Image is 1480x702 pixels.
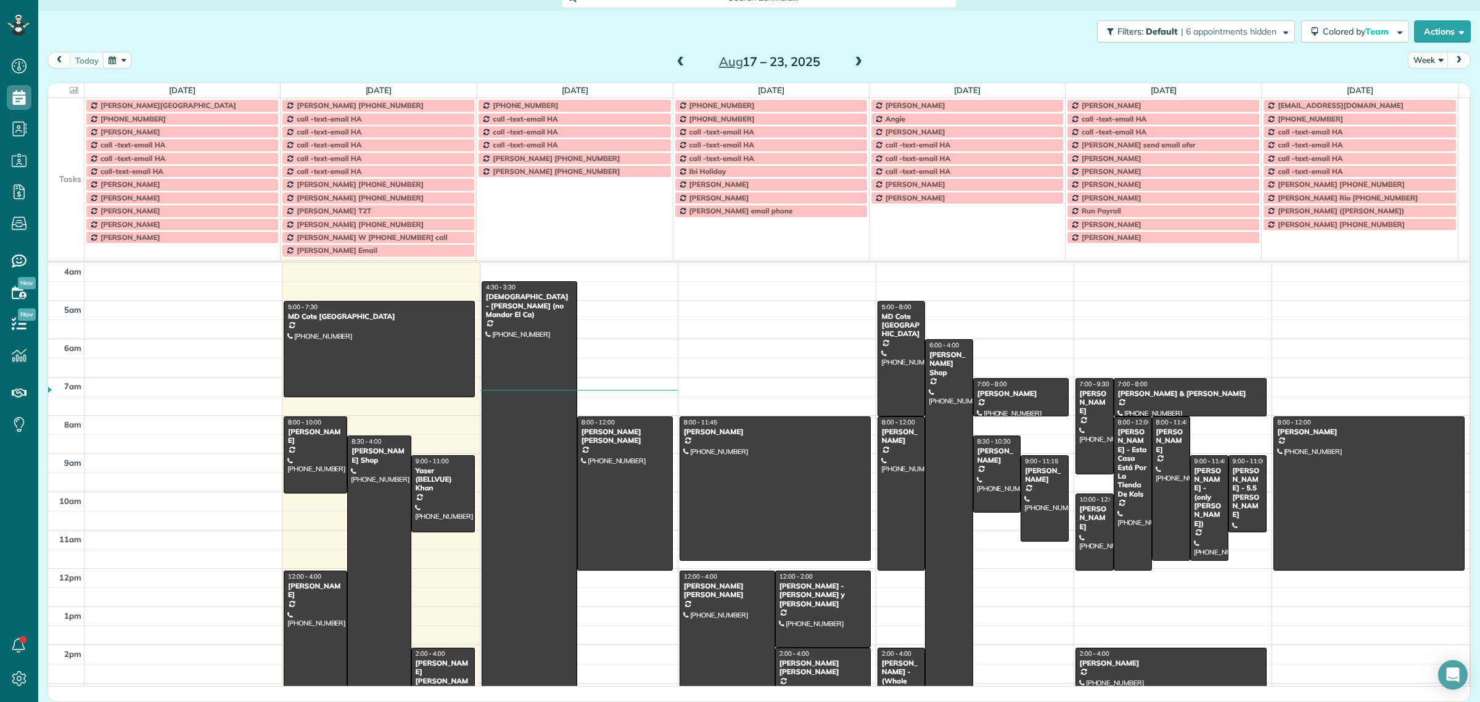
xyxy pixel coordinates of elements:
[1438,660,1468,690] div: Open Intercom Messenger
[64,305,81,315] span: 5am
[297,233,447,242] span: [PERSON_NAME] W [PHONE_NUMBER] call
[881,659,921,695] div: [PERSON_NAME] - (Whole House)
[351,447,407,465] div: [PERSON_NAME] Shop
[689,206,793,215] span: [PERSON_NAME] email phone
[689,140,754,149] span: call -text-email HA
[1278,206,1404,215] span: [PERSON_NAME] ([PERSON_NAME])
[779,582,867,608] div: [PERSON_NAME] - [PERSON_NAME] y [PERSON_NAME]
[169,85,195,95] a: [DATE]
[59,572,81,582] span: 12pm
[1278,180,1405,189] span: [PERSON_NAME] [PHONE_NUMBER]
[1278,140,1342,149] span: call -text-email HA
[1232,466,1263,519] div: [PERSON_NAME] - 5.5 [PERSON_NAME]
[297,140,361,149] span: call -text-email HA
[287,427,343,445] div: [PERSON_NAME]
[101,180,160,189] span: [PERSON_NAME]
[1277,427,1461,436] div: [PERSON_NAME]
[1146,26,1178,37] span: Default
[297,180,424,189] span: [PERSON_NAME] [PHONE_NUMBER]
[882,303,911,311] span: 5:00 - 8:00
[366,85,392,95] a: [DATE]
[689,180,749,189] span: [PERSON_NAME]
[977,437,1011,445] span: 8:30 - 10:30
[882,418,915,426] span: 8:00 - 12:00
[779,572,813,580] span: 12:00 - 2:00
[288,418,321,426] span: 8:00 - 10:00
[1408,52,1449,68] button: Week
[929,350,969,377] div: [PERSON_NAME] Shop
[64,419,81,429] span: 8am
[1117,26,1143,37] span: Filters:
[719,54,743,69] span: Aug
[415,466,471,493] div: Yaser (BELLVUE) Khan
[493,154,620,163] span: [PERSON_NAME] [PHONE_NUMBER]
[886,127,945,136] span: [PERSON_NAME]
[1278,114,1343,123] span: [PHONE_NUMBER]
[1082,154,1141,163] span: [PERSON_NAME]
[977,389,1065,398] div: [PERSON_NAME]
[1156,427,1186,454] div: [PERSON_NAME]
[1117,389,1263,398] div: [PERSON_NAME] & [PERSON_NAME]
[64,343,81,353] span: 6am
[493,140,557,149] span: call -text-email HA
[581,427,669,445] div: [PERSON_NAME] [PERSON_NAME]
[416,650,445,658] span: 2:00 - 4:00
[779,650,809,658] span: 2:00 - 4:00
[954,85,980,95] a: [DATE]
[47,52,71,68] button: prev
[689,114,755,123] span: [PHONE_NUMBER]
[886,180,945,189] span: [PERSON_NAME]
[297,114,361,123] span: call -text-email HA
[582,418,615,426] span: 8:00 - 12:00
[1151,85,1177,95] a: [DATE]
[1365,26,1391,37] span: Team
[485,292,573,319] div: [DEMOGRAPHIC_DATA] - [PERSON_NAME] (no Mandar El Ca)
[1278,167,1342,176] span: call -text-email HA
[1024,466,1064,484] div: [PERSON_NAME]
[297,167,361,176] span: call -text-email HA
[287,312,471,321] div: MD Cote [GEOGRAPHIC_DATA]
[101,220,160,229] span: [PERSON_NAME]
[1278,127,1342,136] span: call -text-email HA
[1278,101,1404,110] span: [EMAIL_ADDRESS][DOMAIN_NAME]
[1082,206,1121,215] span: Run Payroll
[1082,101,1141,110] span: [PERSON_NAME]
[1194,466,1225,529] div: [PERSON_NAME] - (only [PERSON_NAME])
[886,154,950,163] span: call -text-email HA
[1082,193,1141,202] span: [PERSON_NAME]
[689,193,749,202] span: [PERSON_NAME]
[64,381,81,391] span: 7am
[886,114,905,123] span: Angie
[684,418,717,426] span: 8:00 - 11:45
[689,154,754,163] span: call -text-email HA
[689,127,754,136] span: call -text-email HA
[1079,389,1110,416] div: [PERSON_NAME]
[1080,495,1117,503] span: 10:00 - 12:00
[1082,220,1141,229] span: [PERSON_NAME]
[977,447,1017,465] div: [PERSON_NAME]
[297,101,424,110] span: [PERSON_NAME] [PHONE_NUMBER]
[18,308,36,321] span: New
[779,659,867,677] div: [PERSON_NAME] [PERSON_NAME]
[297,246,377,255] span: [PERSON_NAME] Email
[297,206,371,215] span: [PERSON_NAME] T2T
[1301,20,1409,43] button: Colored byTeam
[415,659,471,695] div: [PERSON_NAME] [PERSON_NAME]
[59,496,81,506] span: 10am
[416,457,449,465] span: 9:00 - 11:00
[1181,26,1276,37] span: | 6 appointments hidden
[70,52,104,68] button: today
[1233,457,1266,465] span: 9:00 - 11:00
[288,572,321,580] span: 12:00 - 4:00
[977,380,1007,388] span: 7:00 - 8:00
[101,154,165,163] span: call -text-email HA
[1080,650,1109,658] span: 2:00 - 4:00
[882,650,911,658] span: 2:00 - 4:00
[101,193,160,202] span: [PERSON_NAME]
[288,303,318,311] span: 5:00 - 7:30
[886,101,945,110] span: [PERSON_NAME]
[693,55,847,68] h2: 17 – 23, 2025
[101,206,160,215] span: [PERSON_NAME]
[684,572,717,580] span: 12:00 - 4:00
[297,193,424,202] span: [PERSON_NAME] [PHONE_NUMBER]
